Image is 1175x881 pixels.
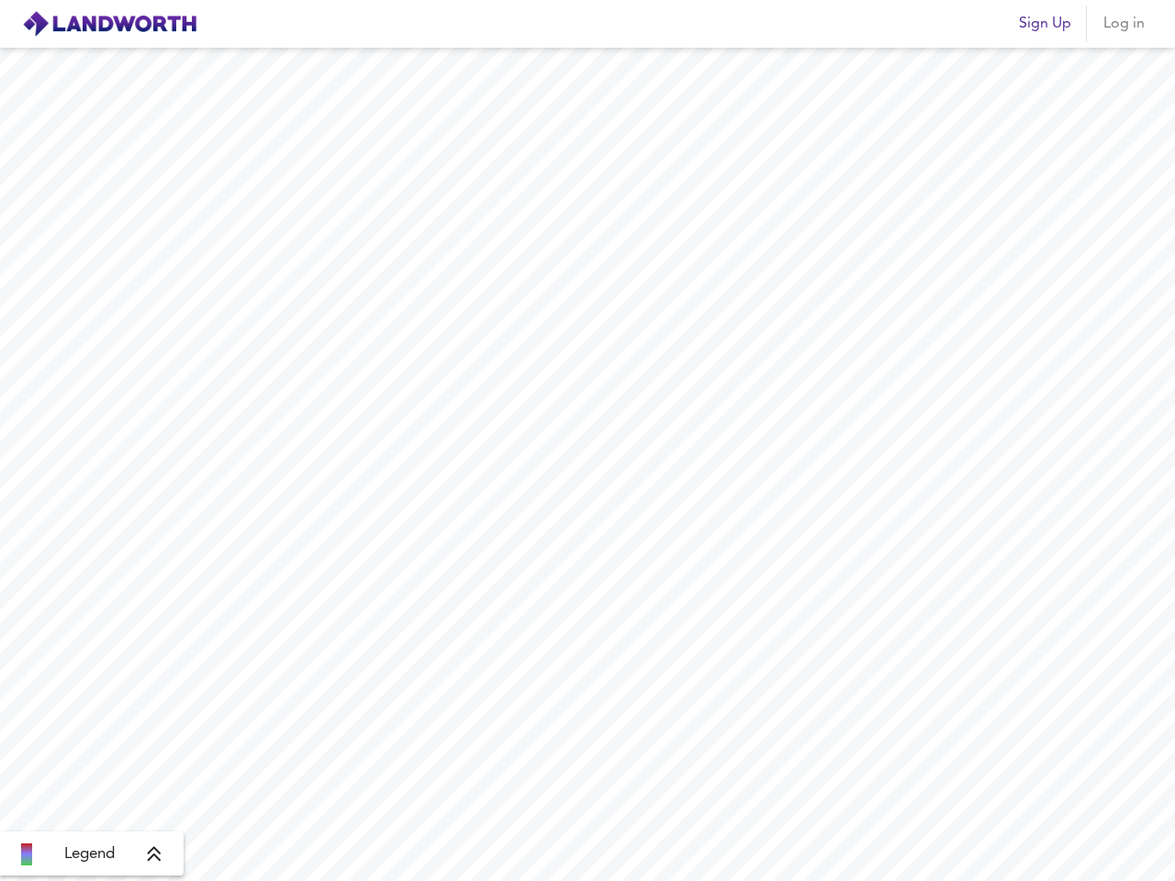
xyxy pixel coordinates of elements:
[1094,6,1153,42] button: Log in
[64,843,115,865] span: Legend
[1012,6,1079,42] button: Sign Up
[22,10,197,38] img: logo
[1102,11,1146,37] span: Log in
[1019,11,1071,37] span: Sign Up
